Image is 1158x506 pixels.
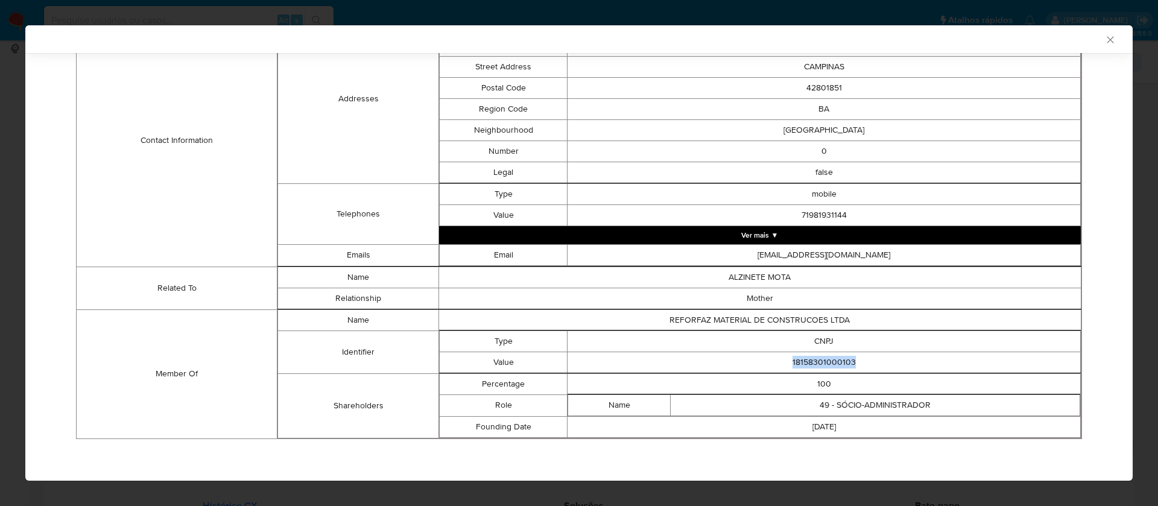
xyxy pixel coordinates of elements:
[439,373,568,394] td: Percentage
[77,309,277,438] td: Member Of
[568,98,1081,119] td: BA
[568,204,1081,226] td: 71981931144
[278,183,438,244] td: Telephones
[77,267,277,309] td: Related To
[439,162,568,183] td: Legal
[568,77,1081,98] td: 42801851
[1104,34,1115,45] button: Fechar a janela
[439,244,568,265] td: Email
[438,267,1081,288] td: ALZINETE MOTA
[439,416,568,437] td: Founding Date
[568,373,1081,394] td: 100
[568,352,1081,373] td: 18158301000103
[568,183,1081,204] td: mobile
[568,162,1081,183] td: false
[278,330,438,373] td: Identifier
[439,394,568,416] td: Role
[439,183,568,204] td: Type
[439,141,568,162] td: Number
[568,141,1081,162] td: 0
[568,119,1081,141] td: [GEOGRAPHIC_DATA]
[568,416,1081,437] td: [DATE]
[278,309,438,330] td: Name
[439,56,568,77] td: Street Address
[438,288,1081,309] td: Mother
[439,119,568,141] td: Neighbourhood
[568,394,671,416] td: Name
[439,352,568,373] td: Value
[278,244,438,266] td: Emails
[568,56,1081,77] td: CAMPINAS
[278,267,438,288] td: Name
[439,330,568,352] td: Type
[439,98,568,119] td: Region Code
[278,288,438,309] td: Relationship
[568,330,1081,352] td: CNPJ
[278,373,438,438] td: Shareholders
[77,14,277,267] td: Contact Information
[671,394,1080,416] td: 49 - SÓCIO-ADMINISTRADOR
[439,77,568,98] td: Postal Code
[439,204,568,226] td: Value
[25,25,1133,481] div: closure-recommendation-modal
[278,14,438,183] td: Addresses
[439,226,1081,244] button: Expand array
[568,244,1081,265] td: [EMAIL_ADDRESS][DOMAIN_NAME]
[438,309,1081,330] td: REFORFAZ MATERIAL DE CONSTRUCOES LTDA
